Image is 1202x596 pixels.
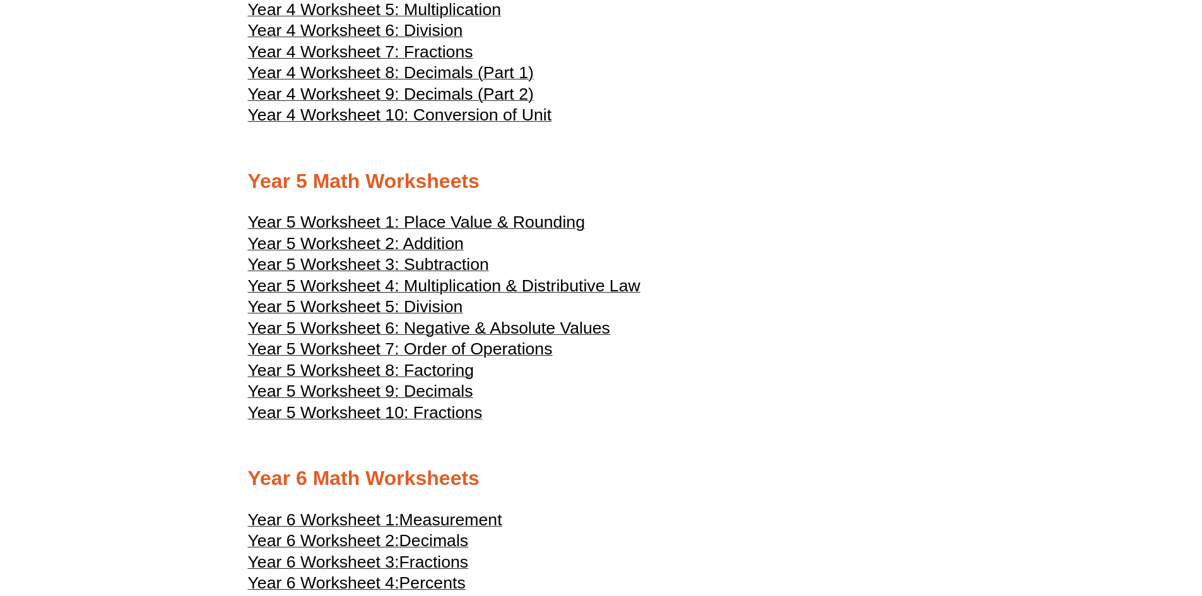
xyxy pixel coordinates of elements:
[248,213,585,231] span: Year 5 Worksheet 1: Place Value & Rounding
[248,240,464,252] a: Year 5 Worksheet 2: Addition
[248,26,463,39] a: Year 4 Worksheet 6: Division
[248,218,585,231] a: Year 5 Worksheet 1: Place Value & Rounding
[248,297,463,316] span: Year 5 Worksheet 5: Division
[248,105,552,124] span: Year 4 Worksheet 10: Conversion of Unit
[248,324,610,337] a: Year 5 Worksheet 6: Negative & Absolute Values
[248,552,399,571] span: Year 6 Worksheet 3:
[248,111,552,124] a: Year 4 Worksheet 10: Conversion of Unit
[248,255,489,274] span: Year 5 Worksheet 3: Subtraction
[248,6,502,18] a: Year 4 Worksheet 5: Multiplication
[248,537,469,549] a: Year 6 Worksheet 2:Decimals
[248,276,640,295] span: Year 5 Worksheet 4: Multiplication & Distributive Law
[248,409,483,421] a: Year 5 Worksheet 10: Fractions
[248,260,489,273] a: Year 5 Worksheet 3: Subtraction
[248,318,610,337] span: Year 5 Worksheet 6: Negative & Absolute Values
[248,234,464,253] span: Year 5 Worksheet 2: Addition
[399,510,502,529] span: Measurement
[248,382,473,400] span: Year 5 Worksheet 9: Decimals
[248,21,463,40] span: Year 4 Worksheet 6: Division
[971,453,1202,596] iframe: Chat Widget
[248,345,553,358] a: Year 5 Worksheet 7: Order of Operations
[248,510,399,529] span: Year 6 Worksheet 1:
[248,516,502,529] a: Year 6 Worksheet 1:Measurement
[248,465,955,492] h2: Year 6 Math Worksheets
[248,579,466,592] a: Year 6 Worksheet 4:Percents
[248,69,534,81] a: Year 4 Worksheet 8: Decimals (Part 1)
[399,573,466,592] span: Percents
[248,366,474,379] a: Year 5 Worksheet 8: Factoring
[248,403,483,422] span: Year 5 Worksheet 10: Fractions
[248,282,640,295] a: Year 5 Worksheet 4: Multiplication & Distributive Law
[248,573,399,592] span: Year 6 Worksheet 4:
[399,552,469,571] span: Fractions
[248,339,553,358] span: Year 5 Worksheet 7: Order of Operations
[248,558,469,571] a: Year 6 Worksheet 3:Fractions
[248,85,534,103] span: Year 4 Worksheet 9: Decimals (Part 2)
[248,531,399,550] span: Year 6 Worksheet 2:
[248,387,473,400] a: Year 5 Worksheet 9: Decimals
[399,531,469,550] span: Decimals
[248,90,534,103] a: Year 4 Worksheet 9: Decimals (Part 2)
[248,63,534,82] span: Year 4 Worksheet 8: Decimals (Part 1)
[248,361,474,380] span: Year 5 Worksheet 8: Factoring
[248,303,463,315] a: Year 5 Worksheet 5: Division
[248,42,473,61] span: Year 4 Worksheet 7: Fractions
[248,168,955,195] h2: Year 5 Math Worksheets
[248,48,473,61] a: Year 4 Worksheet 7: Fractions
